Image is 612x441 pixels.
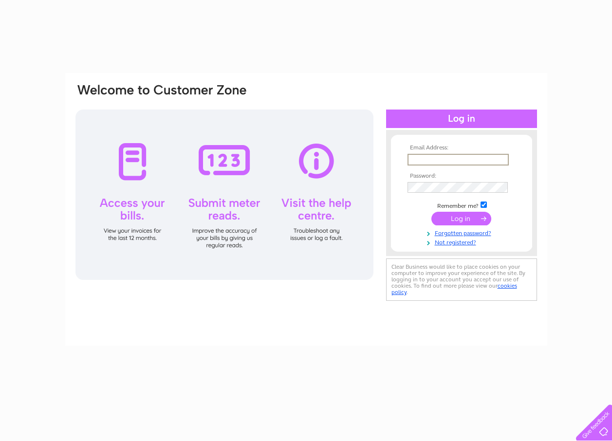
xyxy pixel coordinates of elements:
[408,228,518,237] a: Forgotten password?
[405,173,518,180] th: Password:
[431,212,491,225] input: Submit
[408,237,518,246] a: Not registered?
[405,200,518,210] td: Remember me?
[391,282,517,295] a: cookies policy
[405,145,518,151] th: Email Address:
[386,258,537,301] div: Clear Business would like to place cookies on your computer to improve your experience of the sit...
